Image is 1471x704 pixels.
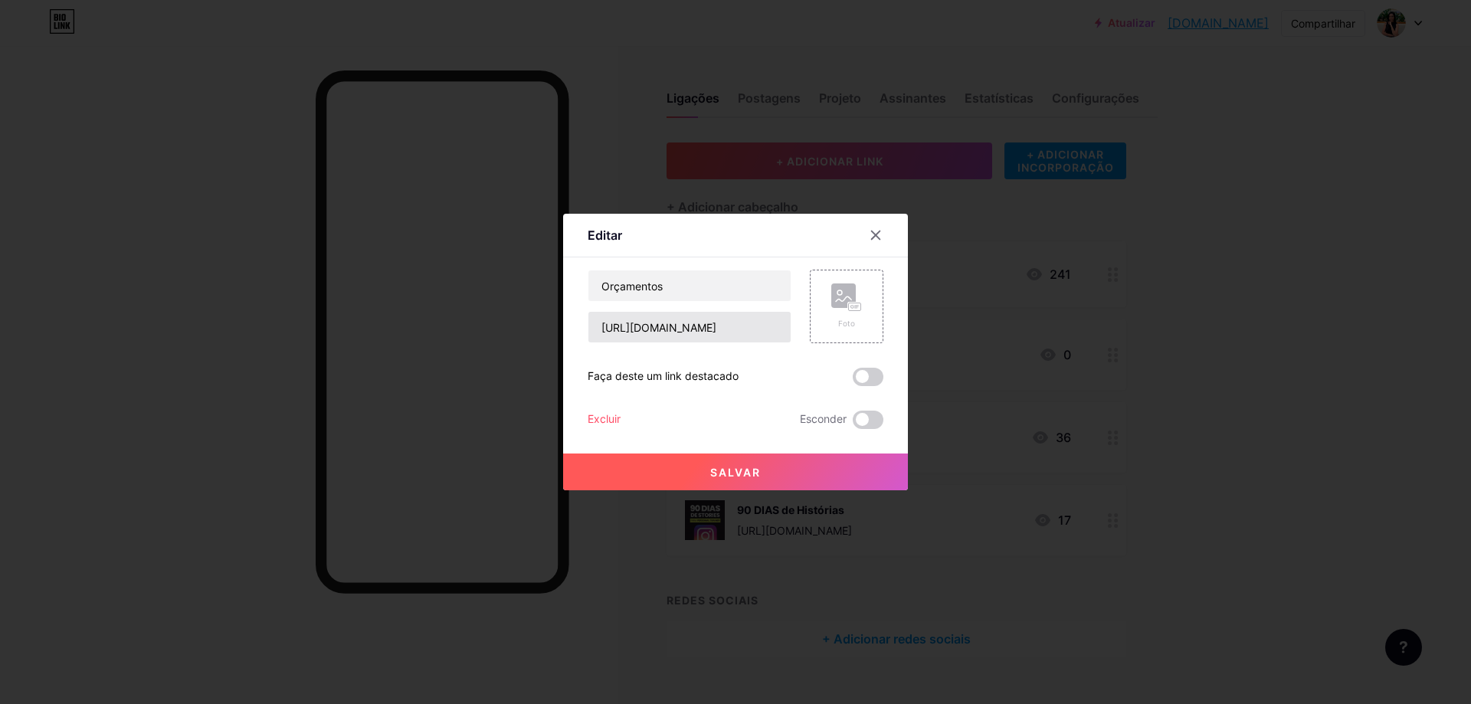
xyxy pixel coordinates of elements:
font: Salvar [710,466,761,479]
font: Excluir [588,412,621,425]
font: Faça deste um link destacado [588,369,739,382]
font: Editar [588,228,622,243]
font: Esconder [800,412,847,425]
input: Título [588,270,791,301]
button: Salvar [563,454,908,490]
font: Foto [838,319,855,328]
input: URL [588,312,791,342]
